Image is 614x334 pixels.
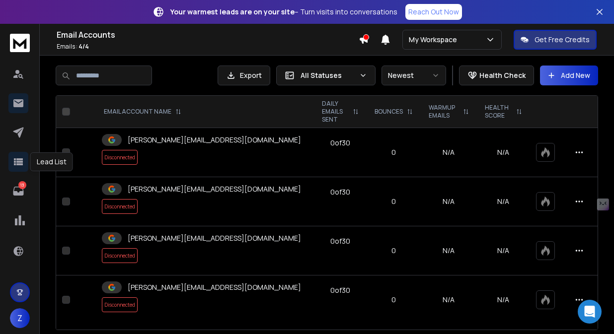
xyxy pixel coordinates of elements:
[8,181,28,201] a: 13
[485,104,512,120] p: HEALTH SCORE
[170,7,397,17] p: – Turn visits into conversations
[479,70,526,80] p: Health Check
[128,135,301,145] p: [PERSON_NAME][EMAIL_ADDRESS][DOMAIN_NAME]
[170,7,295,16] strong: Your warmest leads are on your site
[540,66,598,85] button: Add New
[429,104,459,120] p: WARMUP EMAILS
[373,147,415,157] p: 0
[10,34,30,52] img: logo
[409,35,461,45] p: My Workspace
[102,248,138,263] span: Disconnected
[57,29,359,41] h1: Email Accounts
[408,7,459,17] p: Reach Out Now
[18,181,26,189] p: 13
[421,177,477,226] td: N/A
[128,184,301,194] p: [PERSON_NAME][EMAIL_ADDRESS][DOMAIN_NAME]
[104,108,181,116] div: EMAIL ACCOUNT NAME
[330,138,350,148] div: 0 of 30
[330,187,350,197] div: 0 of 30
[375,108,403,116] p: BOUNCES
[405,4,462,20] a: Reach Out Now
[330,236,350,246] div: 0 of 30
[483,197,524,206] p: N/A
[483,246,524,256] p: N/A
[330,285,350,295] div: 0 of 30
[459,66,534,85] button: Health Check
[218,66,270,85] button: Export
[421,128,477,177] td: N/A
[535,35,590,45] p: Get Free Credits
[322,100,349,124] p: DAILY EMAILS SENT
[421,226,477,275] td: N/A
[301,70,355,80] p: All Statuses
[128,233,301,243] p: [PERSON_NAME][EMAIL_ADDRESS][DOMAIN_NAME]
[128,282,301,292] p: [PERSON_NAME][EMAIL_ADDRESS][DOMAIN_NAME]
[30,152,73,171] div: Lead List
[483,147,524,157] p: N/A
[373,197,415,206] p: 0
[382,66,446,85] button: Newest
[78,42,89,51] span: 4 / 4
[421,275,477,325] td: N/A
[578,300,602,324] div: Open Intercom Messenger
[483,295,524,305] p: N/A
[102,150,138,165] span: Disconnected
[373,246,415,256] p: 0
[10,308,30,328] button: Z
[102,297,138,312] span: Disconnected
[57,43,359,51] p: Emails :
[373,295,415,305] p: 0
[102,199,138,214] span: Disconnected
[514,30,597,50] button: Get Free Credits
